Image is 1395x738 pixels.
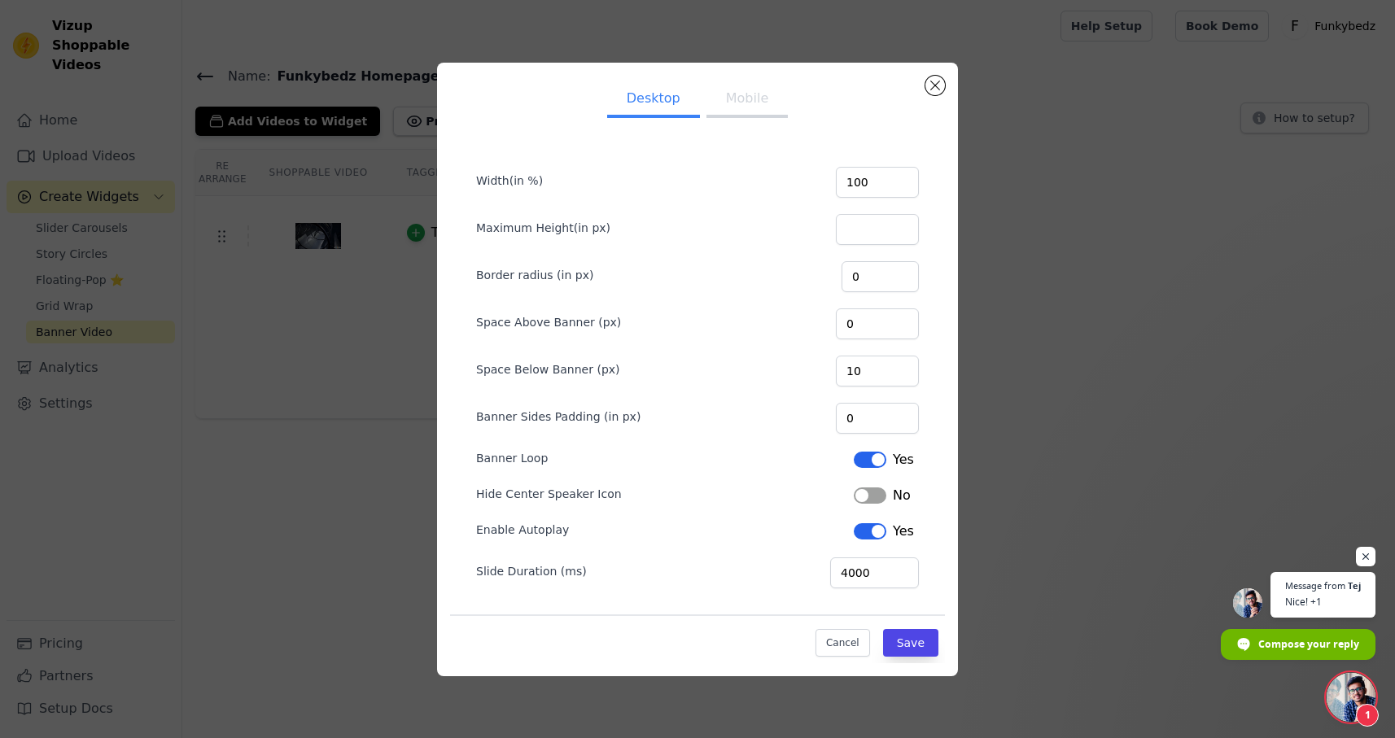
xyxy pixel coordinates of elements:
label: Space Above Banner (px) [476,314,621,330]
span: 1 [1356,704,1379,727]
button: Close modal [925,76,945,95]
label: Enable Autoplay [476,522,569,538]
button: Desktop [607,82,700,118]
label: Width(in %) [476,172,543,189]
button: Save [883,629,938,657]
span: Yes [893,522,914,541]
label: Banner Sides Padding (in px) [476,408,641,425]
label: Space Below Banner (px) [476,361,620,378]
div: Open chat [1327,673,1375,722]
label: Maximum Height(in px) [476,220,610,236]
button: Mobile [706,82,788,118]
span: No [893,486,911,505]
label: Hide Center Speaker Icon [476,486,622,502]
span: Yes [893,450,914,469]
label: Slide Duration (ms) [476,563,587,579]
span: Nice! +1 [1285,594,1361,609]
label: Banner Loop [476,450,548,466]
span: Message from [1285,581,1345,590]
span: Compose your reply [1258,630,1359,658]
span: Tej [1348,581,1361,590]
button: Cancel [816,629,870,657]
label: Border radius (in px) [476,267,593,283]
